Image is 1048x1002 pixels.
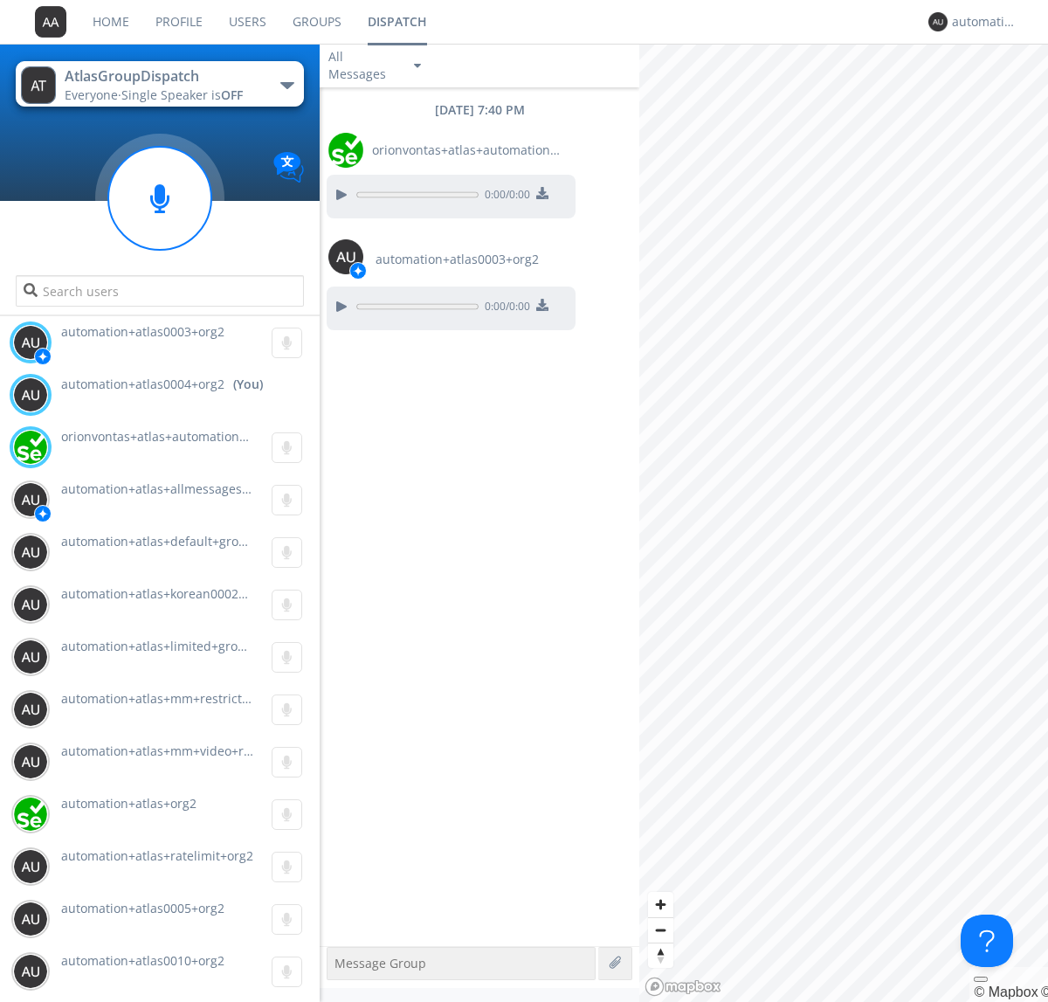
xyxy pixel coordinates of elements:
[35,6,66,38] img: 373638.png
[65,86,261,104] div: Everyone ·
[65,66,261,86] div: AtlasGroupDispatch
[61,952,224,969] span: automation+atlas0010+org2
[61,847,253,864] span: automation+atlas+ratelimit+org2
[13,639,48,674] img: 373638.png
[13,954,48,989] img: 373638.png
[648,918,673,943] span: Zoom out
[414,64,421,68] img: caret-down-sm.svg
[328,239,363,274] img: 373638.png
[61,376,224,393] span: automation+atlas0004+org2
[372,142,564,159] span: orionvontas+atlas+automation+org2
[536,187,548,199] img: download media button
[479,187,530,206] span: 0:00 / 0:00
[645,977,721,997] a: Mapbox logo
[16,61,303,107] button: AtlasGroupDispatchEveryone·Single Speaker isOFF
[233,376,263,393] div: (You)
[961,915,1013,967] iframe: Toggle Customer Support
[13,587,48,622] img: 373638.png
[221,86,243,103] span: OFF
[13,849,48,884] img: 373638.png
[61,323,224,340] span: automation+atlas0003+org2
[648,943,673,968] span: Reset bearing to north
[61,428,272,445] span: orionvontas+atlas+automation+org2
[13,797,48,832] img: 416df68e558d44378204aed28a8ce244
[21,66,56,104] img: 373638.png
[61,690,290,707] span: automation+atlas+mm+restricted+org2
[61,480,307,497] span: automation+atlas+allmessages+org2+new
[61,585,272,602] span: automation+atlas+korean0002+org2
[648,892,673,917] button: Zoom in
[974,977,988,982] button: Toggle attribution
[13,377,48,412] img: 373638.png
[61,900,224,916] span: automation+atlas0005+org2
[13,325,48,360] img: 373638.png
[648,943,673,968] button: Reset bearing to north
[328,48,398,83] div: All Messages
[13,692,48,727] img: 373638.png
[61,795,196,812] span: automation+atlas+org2
[648,917,673,943] button: Zoom out
[952,13,1017,31] div: automation+atlas0004+org2
[328,133,363,168] img: 29d36aed6fa347d5a1537e7736e6aa13
[320,101,639,119] div: [DATE] 7:40 PM
[16,275,303,307] input: Search users
[479,299,530,318] span: 0:00 / 0:00
[928,12,948,31] img: 373638.png
[376,251,539,268] span: automation+atlas0003+org2
[61,638,293,654] span: automation+atlas+limited+groups+org2
[13,535,48,570] img: 373638.png
[121,86,243,103] span: Single Speaker is
[61,533,287,549] span: automation+atlas+default+group+org2
[13,902,48,936] img: 373638.png
[61,743,328,759] span: automation+atlas+mm+video+restricted+org2
[13,744,48,779] img: 373638.png
[536,299,548,311] img: download media button
[974,985,1038,999] a: Mapbox
[13,430,48,465] img: 29d36aed6fa347d5a1537e7736e6aa13
[13,482,48,517] img: 373638.png
[273,152,304,183] img: Translation enabled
